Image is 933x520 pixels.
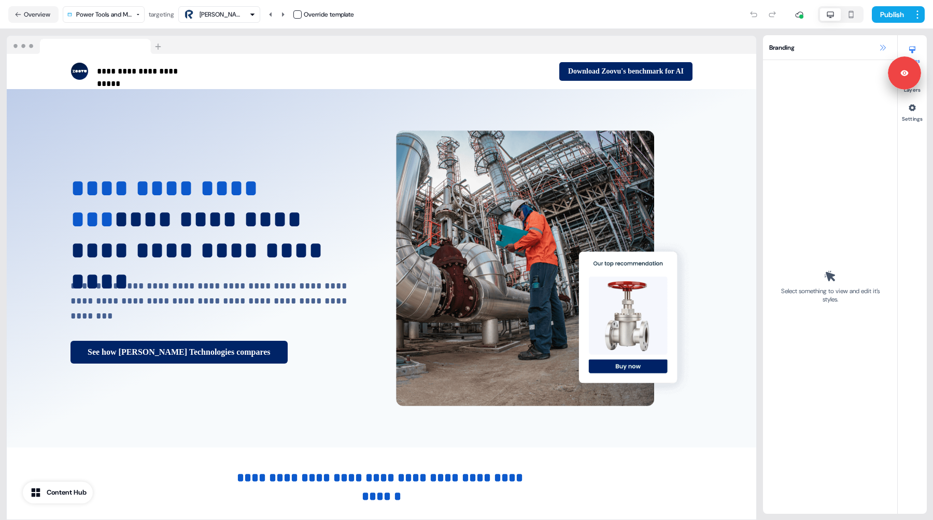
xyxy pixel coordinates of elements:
[178,6,260,23] button: [PERSON_NAME] Technologies
[898,99,927,122] button: Settings
[396,131,692,407] img: Image
[149,9,174,20] div: targeting
[35,209,271,231] span: Click here to receive the latest news, product updates, event announcements, and other communicat...
[898,41,927,64] button: Styles
[70,341,288,364] button: See how [PERSON_NAME] Technologies compares
[386,62,692,81] div: Download Zoovu's benchmark for AI
[763,35,897,60] div: Branding
[559,62,692,81] button: Download Zoovu's benchmark for AI
[304,9,354,20] div: Override template
[76,9,132,20] div: Power Tools and Machinery Template
[8,6,59,23] button: Overview
[15,185,271,194] p: By clicking the button, you agree to Zoovu's and .
[47,487,87,498] div: Content Hub
[70,341,367,364] div: See how [PERSON_NAME] Technologies compares
[154,185,197,194] a: Terms of Use
[777,287,883,304] div: Select something to view and edit it’s styles.
[7,36,166,54] img: Browser topbar
[200,9,241,20] div: [PERSON_NAME] Technologies
[872,6,910,23] button: Publish
[209,185,254,194] a: Privacy Policy
[23,482,93,503] button: Content Hub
